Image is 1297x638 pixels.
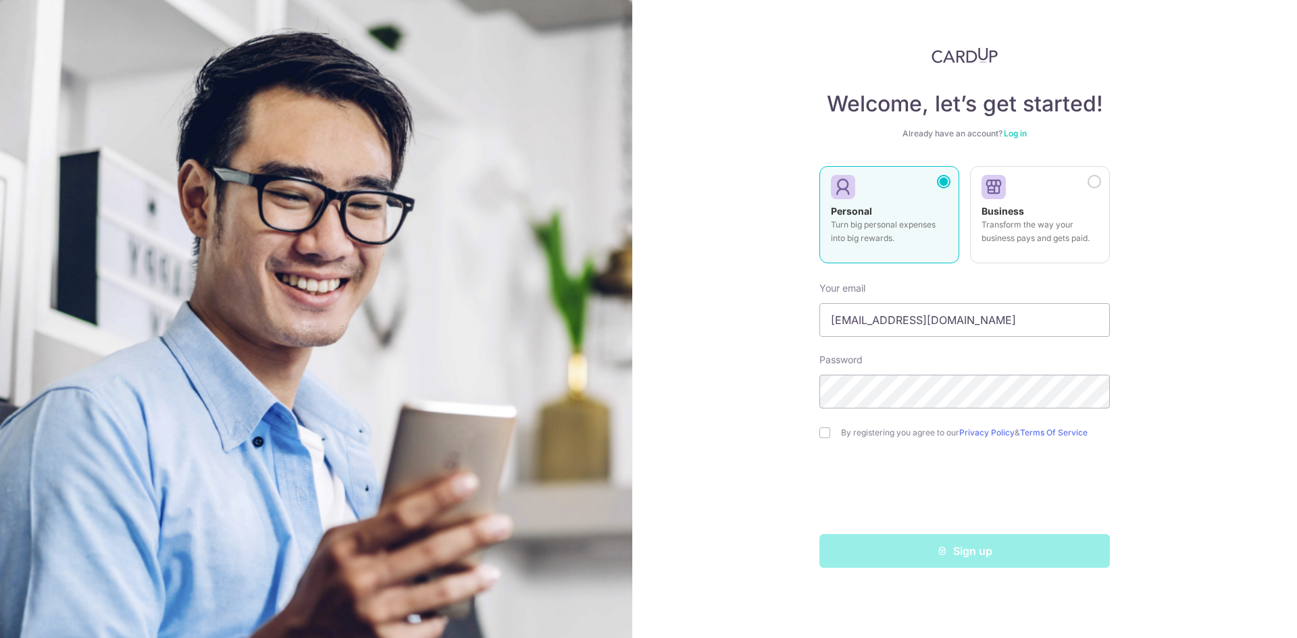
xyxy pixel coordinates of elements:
[1004,128,1027,138] a: Log in
[862,465,1067,518] iframe: reCAPTCHA
[831,205,872,217] strong: Personal
[819,166,959,271] a: Personal Turn big personal expenses into big rewards.
[1020,427,1088,437] a: Terms Of Service
[819,128,1110,139] div: Already have an account?
[819,282,865,295] label: Your email
[819,90,1110,117] h4: Welcome, let’s get started!
[959,427,1015,437] a: Privacy Policy
[970,166,1110,271] a: Business Transform the way your business pays and gets paid.
[982,218,1098,245] p: Transform the way your business pays and gets paid.
[819,303,1110,337] input: Enter your Email
[819,353,863,367] label: Password
[982,205,1024,217] strong: Business
[831,218,948,245] p: Turn big personal expenses into big rewards.
[841,427,1110,438] label: By registering you agree to our &
[932,47,998,63] img: CardUp Logo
